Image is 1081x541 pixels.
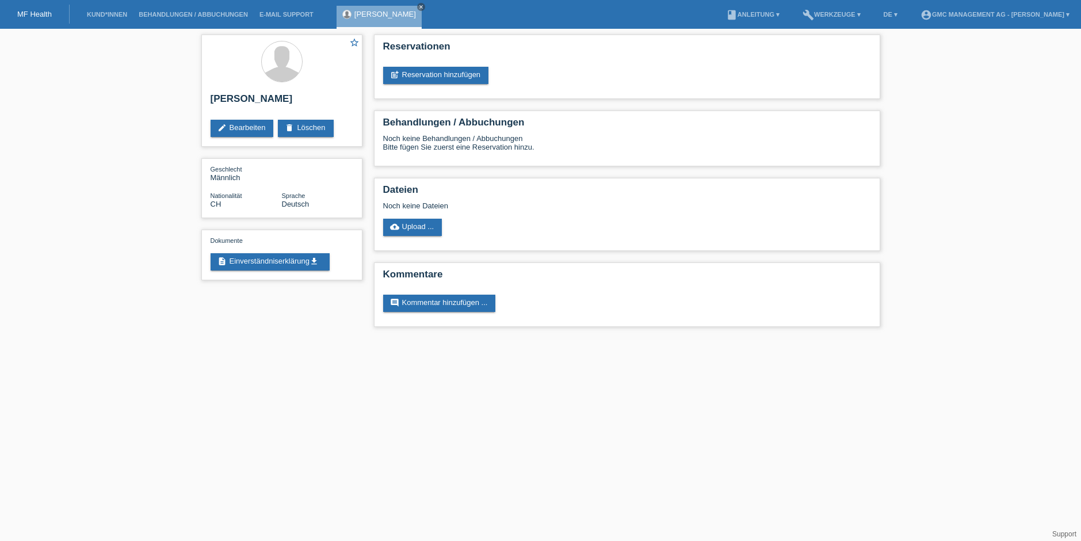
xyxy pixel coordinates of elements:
div: Noch keine Behandlungen / Abbuchungen Bitte fügen Sie zuerst eine Reservation hinzu. [383,134,871,160]
span: Nationalität [211,192,242,199]
i: account_circle [920,9,932,21]
a: cloud_uploadUpload ... [383,219,442,236]
a: Kund*innen [81,11,133,18]
span: Geschlecht [211,166,242,173]
a: account_circleGMC Management AG - [PERSON_NAME] ▾ [915,11,1075,18]
span: Deutsch [282,200,310,208]
a: deleteLöschen [278,120,333,137]
a: star_border [349,37,360,49]
a: editBearbeiten [211,120,274,137]
i: delete [285,123,294,132]
h2: Dateien [383,184,871,201]
a: close [417,3,425,11]
i: comment [390,298,399,307]
div: Männlich [211,165,282,182]
i: star_border [349,37,360,48]
a: post_addReservation hinzufügen [383,67,489,84]
a: MF Health [17,10,52,18]
span: Dokumente [211,237,243,244]
i: description [217,257,227,266]
a: Behandlungen / Abbuchungen [133,11,254,18]
span: Schweiz [211,200,221,208]
h2: Reservationen [383,41,871,58]
div: Noch keine Dateien [383,201,735,210]
span: Sprache [282,192,305,199]
h2: Kommentare [383,269,871,286]
a: descriptionEinverständniserklärungget_app [211,253,330,270]
a: DE ▾ [878,11,903,18]
i: book [726,9,738,21]
i: get_app [310,257,319,266]
a: buildWerkzeuge ▾ [797,11,866,18]
i: edit [217,123,227,132]
i: post_add [390,70,399,79]
i: cloud_upload [390,222,399,231]
h2: Behandlungen / Abbuchungen [383,117,871,134]
a: E-Mail Support [254,11,319,18]
i: build [803,9,814,21]
a: Support [1052,530,1076,538]
a: commentKommentar hinzufügen ... [383,295,496,312]
h2: [PERSON_NAME] [211,93,353,111]
i: close [418,4,424,10]
a: bookAnleitung ▾ [720,11,785,18]
a: [PERSON_NAME] [354,10,416,18]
